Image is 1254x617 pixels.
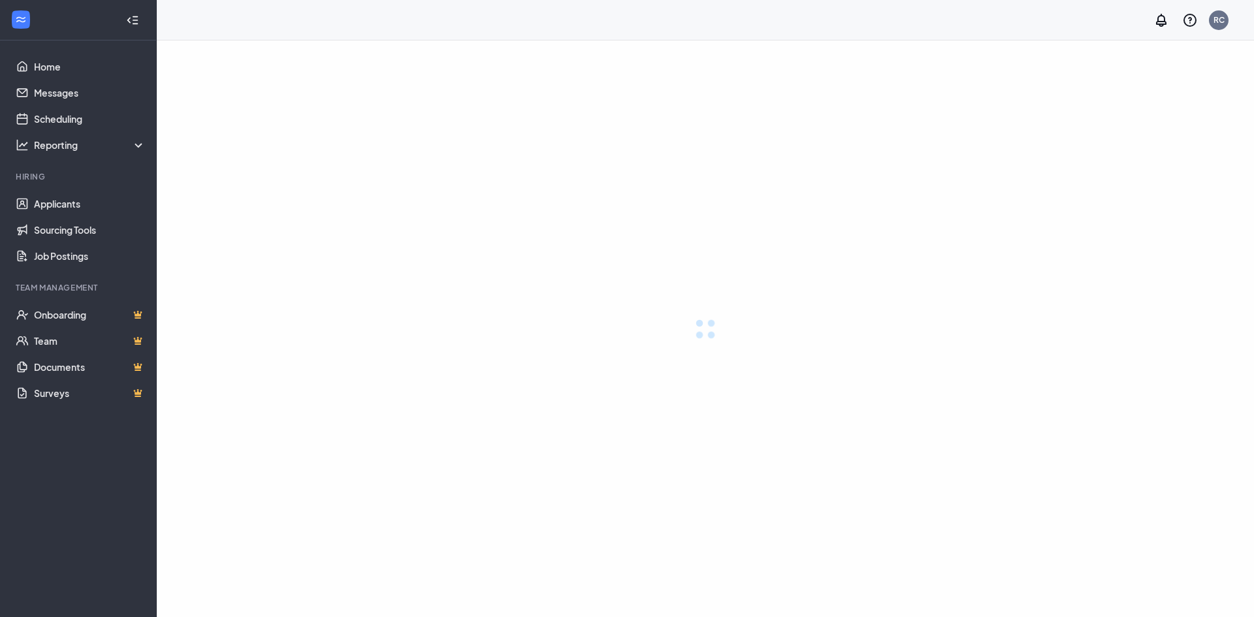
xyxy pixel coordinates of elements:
[34,328,146,354] a: TeamCrown
[1214,14,1225,25] div: RC
[34,217,146,243] a: Sourcing Tools
[34,243,146,269] a: Job Postings
[34,138,146,151] div: Reporting
[34,54,146,80] a: Home
[34,380,146,406] a: SurveysCrown
[34,106,146,132] a: Scheduling
[16,138,29,151] svg: Analysis
[34,191,146,217] a: Applicants
[1182,12,1198,28] svg: QuestionInfo
[16,282,143,293] div: Team Management
[16,171,143,182] div: Hiring
[1153,12,1169,28] svg: Notifications
[34,302,146,328] a: OnboardingCrown
[34,80,146,106] a: Messages
[34,354,146,380] a: DocumentsCrown
[14,13,27,26] svg: WorkstreamLogo
[126,14,139,27] svg: Collapse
